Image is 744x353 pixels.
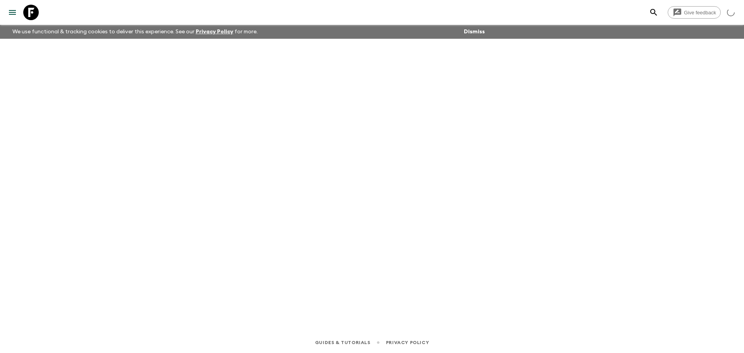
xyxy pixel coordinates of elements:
[668,6,721,19] a: Give feedback
[646,5,661,20] button: search adventures
[680,10,720,15] span: Give feedback
[5,5,20,20] button: menu
[315,338,370,347] a: Guides & Tutorials
[462,26,487,37] button: Dismiss
[9,25,261,39] p: We use functional & tracking cookies to deliver this experience. See our for more.
[196,29,233,34] a: Privacy Policy
[386,338,429,347] a: Privacy Policy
